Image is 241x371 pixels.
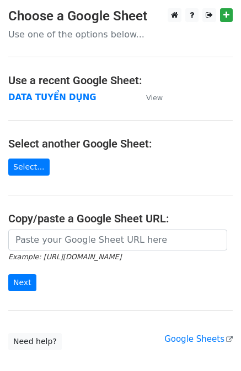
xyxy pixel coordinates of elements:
[8,274,36,291] input: Next
[135,92,163,102] a: View
[8,333,62,350] a: Need help?
[8,8,233,24] h3: Choose a Google Sheet
[8,212,233,225] h4: Copy/paste a Google Sheet URL:
[8,137,233,150] h4: Select another Google Sheet:
[8,92,97,102] a: DATA TUYỂN DỤNG
[8,29,233,40] p: Use one of the options below...
[8,253,121,261] small: Example: [URL][DOMAIN_NAME]
[146,94,163,102] small: View
[164,334,233,344] a: Google Sheets
[8,230,227,250] input: Paste your Google Sheet URL here
[8,74,233,87] h4: Use a recent Google Sheet:
[8,159,50,176] a: Select...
